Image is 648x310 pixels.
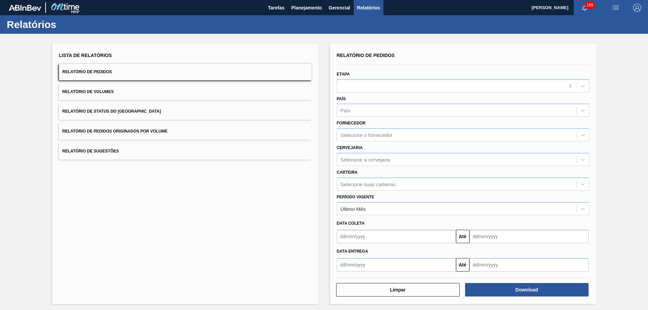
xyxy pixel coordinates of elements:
[456,230,469,243] button: Até
[59,123,312,140] button: Relatório de Pedidos Originados por Volume
[337,72,350,77] label: Etapa
[341,181,396,187] div: Selecione suas carteiras
[336,283,460,297] button: Limpar
[341,132,393,138] div: Selecione o fornecedor
[574,3,595,12] button: Notificações
[329,4,350,12] span: Gerencial
[62,129,168,134] span: Relatório de Pedidos Originados por Volume
[337,145,363,150] label: Cervejaria
[337,221,365,226] span: Data coleta
[291,4,322,12] span: Planejamento
[337,249,368,254] span: Data entrega
[456,258,469,272] button: Até
[337,230,456,243] input: dd/mm/yyyy
[62,149,119,153] span: Relatório de Sugestões
[337,53,395,58] span: Relatório de Pedidos
[469,230,589,243] input: dd/mm/yyyy
[357,4,380,12] span: Relatórios
[337,121,366,125] label: Fornecedor
[633,4,641,12] img: Logout
[337,258,456,272] input: dd/mm/yyyy
[585,1,595,9] span: 169
[268,4,285,12] span: Tarefas
[59,84,312,100] button: Relatório de Volumes
[59,53,112,58] span: Lista de Relatórios
[59,103,312,120] button: Relatório de Status do [GEOGRAPHIC_DATA]
[7,21,127,28] h1: Relatórios
[59,64,312,80] button: Relatório de Pedidos
[337,195,374,199] label: Período Vigente
[9,5,41,11] img: TNhmsLtSVTkK8tSr43FrP2fwEKptu5GPRR3wAAAABJRU5ErkJggg==
[341,206,366,212] div: Último Mês
[469,258,589,272] input: dd/mm/yyyy
[59,143,312,160] button: Relatório de Sugestões
[341,157,390,162] div: Selecione a cervejaria
[612,4,620,12] img: userActions
[62,89,114,94] span: Relatório de Volumes
[62,69,112,74] span: Relatório de Pedidos
[465,283,589,297] button: Download
[337,96,346,101] label: País
[341,108,351,113] div: País
[62,109,161,114] span: Relatório de Status do [GEOGRAPHIC_DATA]
[337,170,358,175] label: Carteira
